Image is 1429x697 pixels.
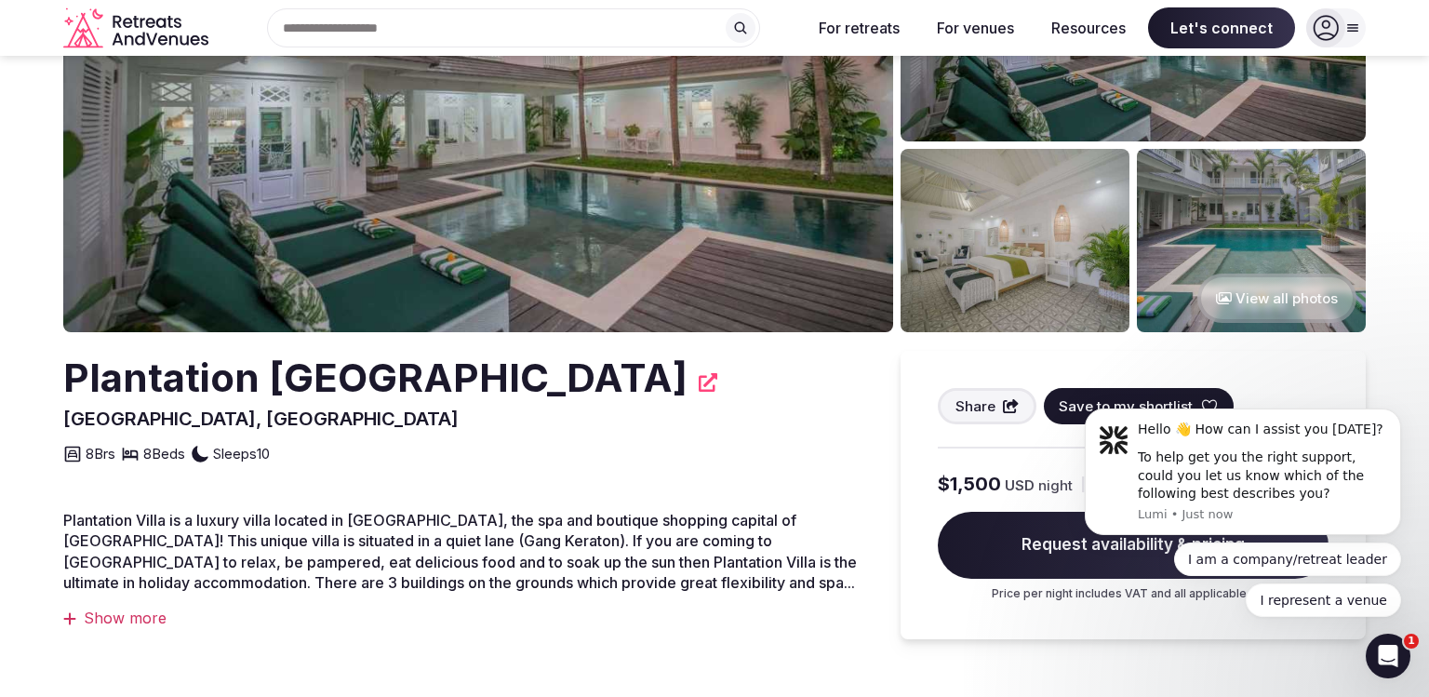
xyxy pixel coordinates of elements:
[1366,634,1410,678] iframe: Intercom live chat
[86,444,115,463] span: 8 Brs
[1404,634,1419,649] span: 1
[938,471,1001,497] span: $1,500
[143,444,185,463] span: 8 Beds
[213,444,270,463] span: Sleeps 10
[63,408,459,430] span: [GEOGRAPHIC_DATA], [GEOGRAPHIC_DATA]
[63,511,857,592] span: Plantation Villa is a luxury villa located in [GEOGRAPHIC_DATA], the spa and boutique shopping ca...
[1137,149,1366,332] img: Venue gallery photo
[1038,476,1073,495] span: night
[63,351,688,406] h2: Plantation [GEOGRAPHIC_DATA]
[63,608,863,628] div: Show more
[955,396,995,416] span: Share
[63,7,212,49] a: Visit the homepage
[938,586,1329,602] p: Price per night includes VAT and all applicable fees
[922,7,1029,48] button: For venues
[63,7,212,49] svg: Retreats and Venues company logo
[1005,476,1035,495] span: USD
[1044,388,1234,424] button: Save to my shortlist
[804,7,915,48] button: For retreats
[1036,7,1141,48] button: Resources
[938,388,1036,424] button: Share
[1057,306,1429,647] iframe: Intercom notifications message
[901,149,1129,332] img: Venue gallery photo
[1197,274,1356,323] button: View all photos
[938,512,1329,579] span: Request availability & pricing
[1148,7,1295,48] span: Let's connect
